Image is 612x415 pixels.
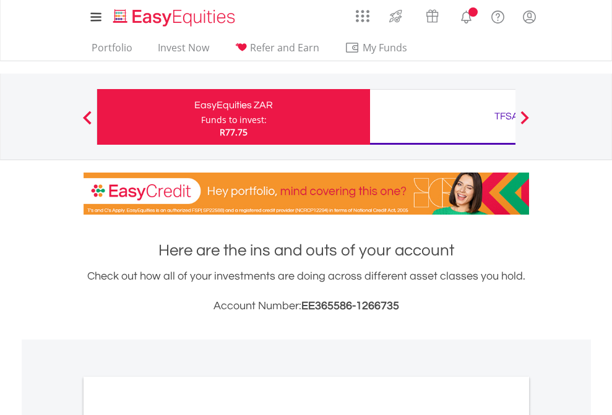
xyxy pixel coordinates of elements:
div: EasyEquities ZAR [105,96,363,114]
a: Notifications [450,3,482,28]
img: EasyCredit Promotion Banner [84,173,529,215]
div: Funds to invest: [201,114,267,126]
a: Vouchers [414,3,450,26]
h3: Account Number: [84,297,529,315]
a: Invest Now [153,41,214,61]
img: grid-menu-icon.svg [356,9,369,23]
button: Previous [75,117,100,129]
div: Check out how all of your investments are doing across different asset classes you hold. [84,268,529,315]
h1: Here are the ins and outs of your account [84,239,529,262]
img: thrive-v2.svg [386,6,406,26]
a: My Profile [514,3,545,30]
img: EasyEquities_Logo.png [111,7,240,28]
span: My Funds [345,40,426,56]
span: Refer and Earn [250,41,319,54]
button: Next [512,117,537,129]
a: Refer and Earn [230,41,324,61]
span: R77.75 [220,126,248,138]
a: Home page [108,3,240,28]
a: Portfolio [87,41,137,61]
span: EE365586-1266735 [301,300,399,312]
a: FAQ's and Support [482,3,514,28]
a: AppsGrid [348,3,377,23]
img: vouchers-v2.svg [422,6,442,26]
